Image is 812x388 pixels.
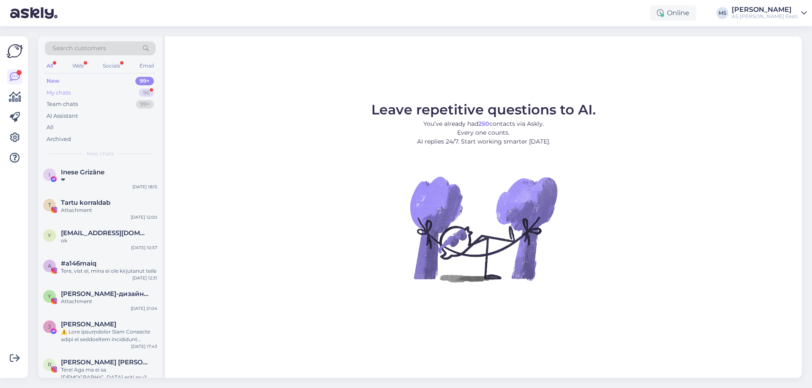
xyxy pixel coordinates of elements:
div: [PERSON_NAME] [732,6,798,13]
div: [DATE] 18:15 [132,184,157,190]
div: [DATE] 21:04 [131,305,157,312]
span: Yulia Abol портной-дизайнер / rätsep-disainer/ õmblusateljee [61,290,149,298]
div: Attachment [61,206,157,214]
div: New [47,77,60,85]
div: Attachment [61,298,157,305]
span: #a146maiq [61,260,96,267]
span: a [48,263,52,269]
span: y [48,232,51,239]
span: Joaquim Jaime Jare [61,320,116,328]
div: ❤ [61,176,157,184]
div: Team chats [47,100,78,109]
div: [DATE] 12:31 [132,275,157,281]
div: 99+ [136,100,154,109]
div: [DATE] 10:57 [131,244,157,251]
span: J [48,323,51,330]
span: Tartu korraldab [61,199,110,206]
div: ⚠️ Lore ipsum̧dolor Sīam Consecte adipi el seddoeǐtem incididunt utlaborēetd māa̧. En̄a mini ... [61,328,157,343]
div: MS [716,7,728,19]
span: T [48,202,51,208]
div: My chats [47,89,71,97]
div: Tere! Aga ma ei sa [DEMOGRAPHIC_DATA] eriti aru? [61,366,157,381]
span: y77@list.ru [61,229,149,237]
div: Socials [101,60,122,71]
span: Y [48,293,51,299]
div: All [45,60,55,71]
span: R [48,361,52,368]
div: AI Assistant [47,112,78,120]
span: Search customers [52,44,106,53]
div: Web [71,60,85,71]
div: Tere, vist ei, mina ei ole kirjutanut teile [61,267,157,275]
div: Email [138,60,156,71]
a: [PERSON_NAME]AS [PERSON_NAME] Eesti [732,6,807,20]
div: [DATE] 17:43 [131,343,157,350]
div: ok [61,237,157,244]
span: I [49,171,50,178]
b: 250 [478,120,489,128]
div: 96 [139,89,154,97]
div: Archived [47,135,71,144]
img: Askly Logo [7,43,23,59]
span: Inese Grizāne [61,168,104,176]
div: AS [PERSON_NAME] Eesti [732,13,798,20]
span: Rando Näppi [61,358,149,366]
img: No Chat active [407,153,560,305]
span: Leave repetitive questions to AI. [371,101,596,118]
div: [DATE] 12:00 [131,214,157,220]
div: All [47,123,54,132]
span: New chats [87,150,114,157]
div: Online [650,5,696,21]
div: 99+ [135,77,154,85]
p: You’ve already had contacts via Askly. Every one counts. AI replies 24/7. Start working smarter [... [371,119,596,146]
